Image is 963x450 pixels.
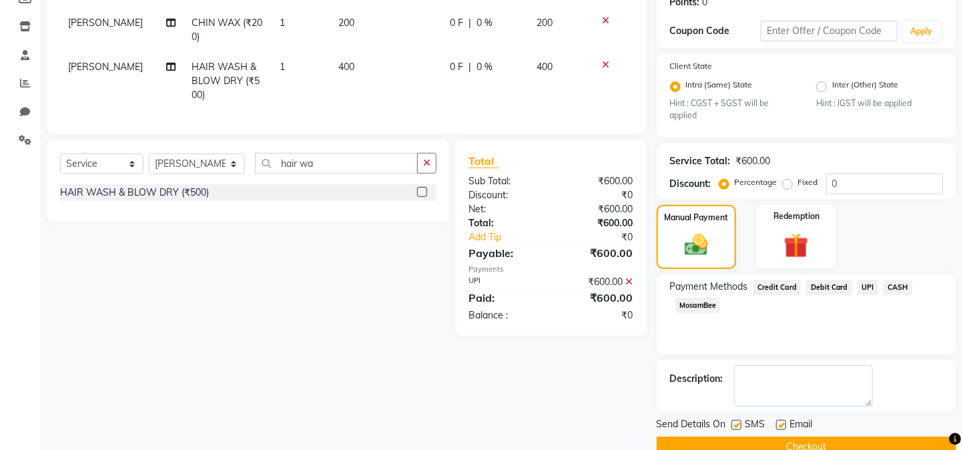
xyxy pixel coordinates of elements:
span: [PERSON_NAME] [68,17,143,29]
div: ₹0 [551,308,643,322]
div: ₹600.00 [551,202,643,216]
label: Percentage [735,176,777,188]
label: Redemption [773,210,820,222]
span: MosamBee [675,298,721,313]
span: 1 [280,17,285,29]
div: UPI [458,275,551,289]
span: Total [468,154,499,168]
label: Fixed [798,176,818,188]
span: CASH [884,280,912,295]
span: 0 % [476,16,493,30]
div: ₹600.00 [551,245,643,261]
span: Send Details On [657,417,726,434]
div: ₹600.00 [736,154,771,168]
span: UPI [858,280,878,295]
div: Payments [468,264,633,275]
div: ₹600.00 [551,275,643,289]
span: Debit Card [806,280,852,295]
label: Intra (Same) State [686,79,753,95]
div: Service Total: [670,154,731,168]
span: | [468,16,471,30]
span: 400 [338,61,354,73]
small: Hint : IGST will be applied [816,97,943,109]
div: Payable: [458,245,551,261]
button: Apply [903,21,941,41]
div: Balance : [458,308,551,322]
span: 0 F [450,16,463,30]
div: Description: [670,372,723,386]
div: ₹0 [566,230,643,244]
span: CHIN WAX (₹200) [192,17,262,43]
span: 0 F [450,60,463,74]
span: 0 % [476,60,493,74]
span: | [468,60,471,74]
div: Net: [458,202,551,216]
span: Email [790,417,813,434]
input: Search or Scan [255,153,418,174]
span: HAIR WASH & BLOW DRY (₹500) [192,61,260,101]
span: 200 [338,17,354,29]
span: 400 [537,61,553,73]
div: ₹600.00 [551,216,643,230]
span: [PERSON_NAME] [68,61,143,73]
span: Credit Card [753,280,801,295]
div: ₹600.00 [551,290,643,306]
div: Total: [458,216,551,230]
a: Add Tip [458,230,566,244]
label: Inter (Other) State [832,79,898,95]
img: _gift.svg [776,230,816,261]
div: HAIR WASH & BLOW DRY (₹500) [60,186,209,200]
div: ₹0 [551,188,643,202]
input: Enter Offer / Coupon Code [761,21,898,41]
div: Sub Total: [458,174,551,188]
div: Discount: [670,177,711,191]
span: Payment Methods [670,280,748,294]
label: Manual Payment [665,212,729,224]
label: Client State [670,60,713,72]
img: _cash.svg [677,232,715,258]
div: Discount: [458,188,551,202]
span: SMS [745,417,765,434]
span: 200 [537,17,553,29]
span: 1 [280,61,285,73]
small: Hint : CGST + SGST will be applied [670,97,797,122]
div: Paid: [458,290,551,306]
div: Coupon Code [670,24,761,38]
div: ₹600.00 [551,174,643,188]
